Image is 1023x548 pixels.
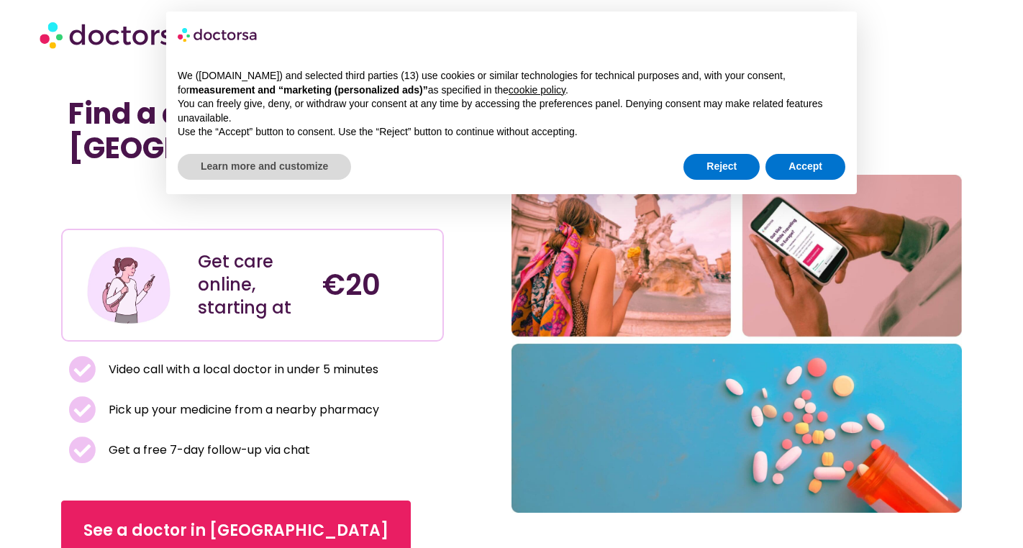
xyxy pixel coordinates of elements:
a: cookie policy [509,84,565,96]
p: We ([DOMAIN_NAME]) and selected third parties (13) use cookies or similar technologies for techni... [178,69,845,97]
h1: Find a doctor near me in [GEOGRAPHIC_DATA] [68,96,437,165]
img: A collage of three pictures. Healthy female traveler enjoying her vacation in Rome, Italy. Someon... [511,175,962,512]
button: Accept [765,154,845,180]
span: Video call with a local doctor in under 5 minutes [105,360,378,380]
strong: measurement and “marketing (personalized ads)” [189,84,427,96]
div: Get care online, starting at [198,250,308,319]
iframe: Customer reviews powered by Trustpilot [68,197,437,214]
span: See a doctor in [GEOGRAPHIC_DATA] [83,519,388,542]
h4: €20 [322,268,432,302]
span: Get a free 7-day follow-up via chat [105,440,310,460]
iframe: Customer reviews powered by Trustpilot [68,180,284,197]
p: Use the “Accept” button to consent. Use the “Reject” button to continue without accepting. [178,125,845,140]
p: You can freely give, deny, or withdraw your consent at any time by accessing the preferences pane... [178,97,845,125]
button: Reject [683,154,760,180]
span: Pick up your medicine from a nearby pharmacy [105,400,379,420]
button: Learn more and customize [178,154,351,180]
img: logo [178,23,258,46]
img: Illustration depicting a young woman in a casual outfit, engaged with her smartphone. She has a p... [85,241,173,329]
